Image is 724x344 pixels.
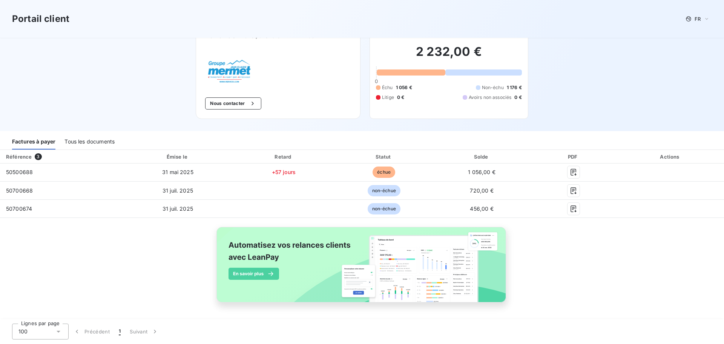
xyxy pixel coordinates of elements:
[376,44,522,67] h2: 2 232,00 €
[373,167,395,178] span: échue
[396,84,412,91] span: 1 056 €
[35,153,41,160] span: 3
[163,187,193,194] span: 31 juil. 2025
[6,205,32,212] span: 50700674
[162,169,193,175] span: 31 mai 2025
[6,169,33,175] span: 50500688
[382,84,393,91] span: Échu
[532,153,615,160] div: PDF
[368,185,400,196] span: non-échue
[435,153,529,160] div: Solde
[618,153,722,160] div: Actions
[12,134,55,150] div: Factures à payer
[382,94,394,101] span: Litige
[12,12,69,26] h3: Portail client
[6,187,33,194] span: 50700668
[272,169,296,175] span: +57 jours
[163,205,193,212] span: 31 juil. 2025
[470,205,493,212] span: 456,00 €
[336,153,432,160] div: Statut
[470,187,493,194] span: 720,00 €
[482,84,504,91] span: Non-échu
[695,16,701,22] span: FR
[468,169,495,175] span: 1 056,00 €
[375,78,378,84] span: 0
[469,94,512,101] span: Avoirs non associés
[507,84,522,91] span: 1 176 €
[368,203,400,214] span: non-échue
[205,57,253,85] img: Company logo
[64,134,115,150] div: Tous les documents
[397,94,404,101] span: 0 €
[69,324,114,339] button: Précédent
[18,328,28,335] span: 100
[114,324,125,339] button: 1
[6,154,32,160] div: Référence
[119,328,121,335] span: 1
[210,222,514,315] img: banner
[125,324,163,339] button: Suivant
[205,97,261,110] button: Nous contacter
[514,94,522,101] span: 0 €
[235,153,333,160] div: Retard
[124,153,232,160] div: Émise le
